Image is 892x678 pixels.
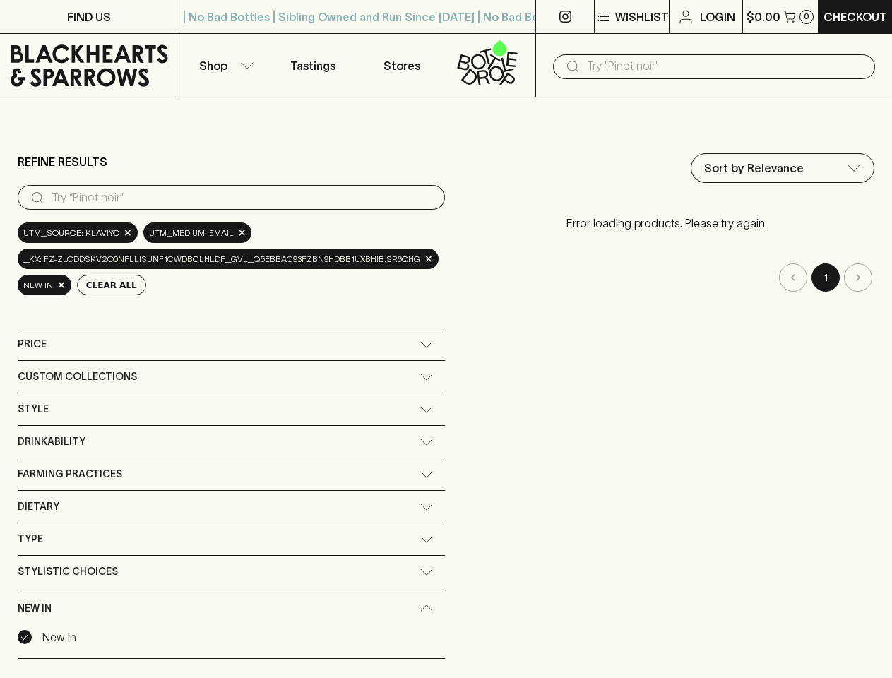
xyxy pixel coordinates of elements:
div: Dietary [18,491,445,523]
span: Drinkability [18,433,85,451]
p: Refine Results [18,153,107,170]
p: 0 [804,13,809,20]
div: Custom Collections [18,361,445,393]
p: Tastings [290,57,335,74]
span: × [238,225,246,240]
button: page 1 [811,263,840,292]
span: New In [18,600,52,617]
input: Try "Pinot noir" [587,55,864,78]
p: Checkout [823,8,887,25]
button: Clear All [77,275,146,295]
span: Price [18,335,47,353]
div: Style [18,393,445,425]
p: FIND US [67,8,111,25]
span: New In [23,278,53,292]
span: Farming Practices [18,465,122,483]
button: Shop [179,34,268,97]
p: $0.00 [747,8,780,25]
span: Style [18,400,49,418]
input: Try “Pinot noir” [52,186,434,209]
span: Dietary [18,498,59,516]
nav: pagination navigation [459,263,874,292]
p: Sort by Relevance [704,160,804,177]
span: × [424,251,433,266]
p: Wishlist [615,8,669,25]
div: Farming Practices [18,458,445,490]
span: × [124,225,132,240]
span: Custom Collections [18,368,137,386]
p: Login [700,8,735,25]
span: _kx: FZ-zLoDDskV2o0nfLLIsunf1cWdbCLHLDf_gvL_q5ebBaC93fZBn9hDBb1UxBHiB.Sr6qHg [23,252,420,266]
div: Price [18,328,445,360]
p: Error loading products. Please try again. [459,201,874,246]
a: Tastings [268,34,357,97]
span: Type [18,530,43,548]
span: × [57,278,66,292]
p: Shop [199,57,227,74]
div: Stylistic Choices [18,556,445,588]
div: Drinkability [18,426,445,458]
span: Stylistic Choices [18,563,118,581]
div: Sort by Relevance [691,154,874,182]
div: New In [18,588,445,629]
p: Stores [383,57,420,74]
span: utm_medium: email [149,226,234,240]
a: Stores [357,34,446,97]
div: Type [18,523,445,555]
span: utm_source: Klaviyo [23,226,119,240]
p: New In [42,629,76,646]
